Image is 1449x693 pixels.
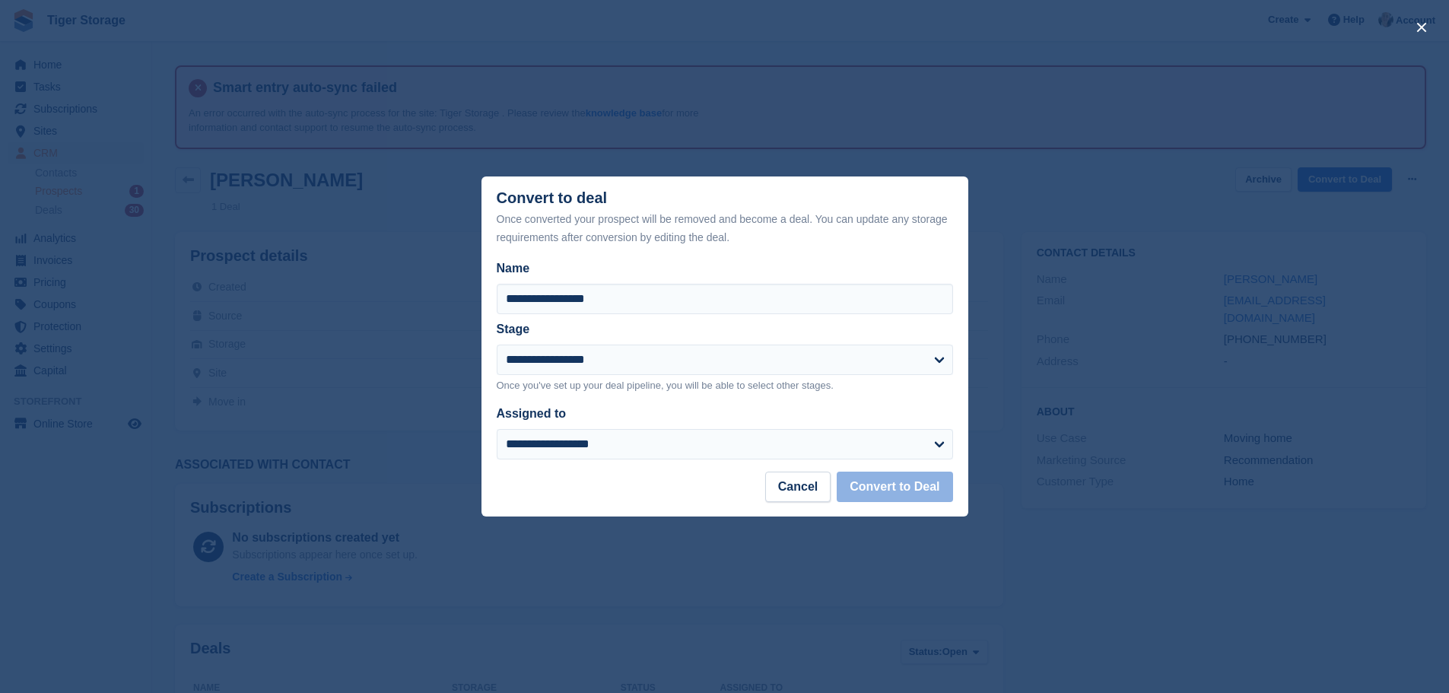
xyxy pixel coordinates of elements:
[497,407,567,420] label: Assigned to
[497,378,953,393] p: Once you've set up your deal pipeline, you will be able to select other stages.
[497,259,953,278] label: Name
[765,472,831,502] button: Cancel
[1409,15,1434,40] button: close
[837,472,952,502] button: Convert to Deal
[497,189,953,246] div: Convert to deal
[497,210,953,246] div: Once converted your prospect will be removed and become a deal. You can update any storage requir...
[497,323,530,335] label: Stage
